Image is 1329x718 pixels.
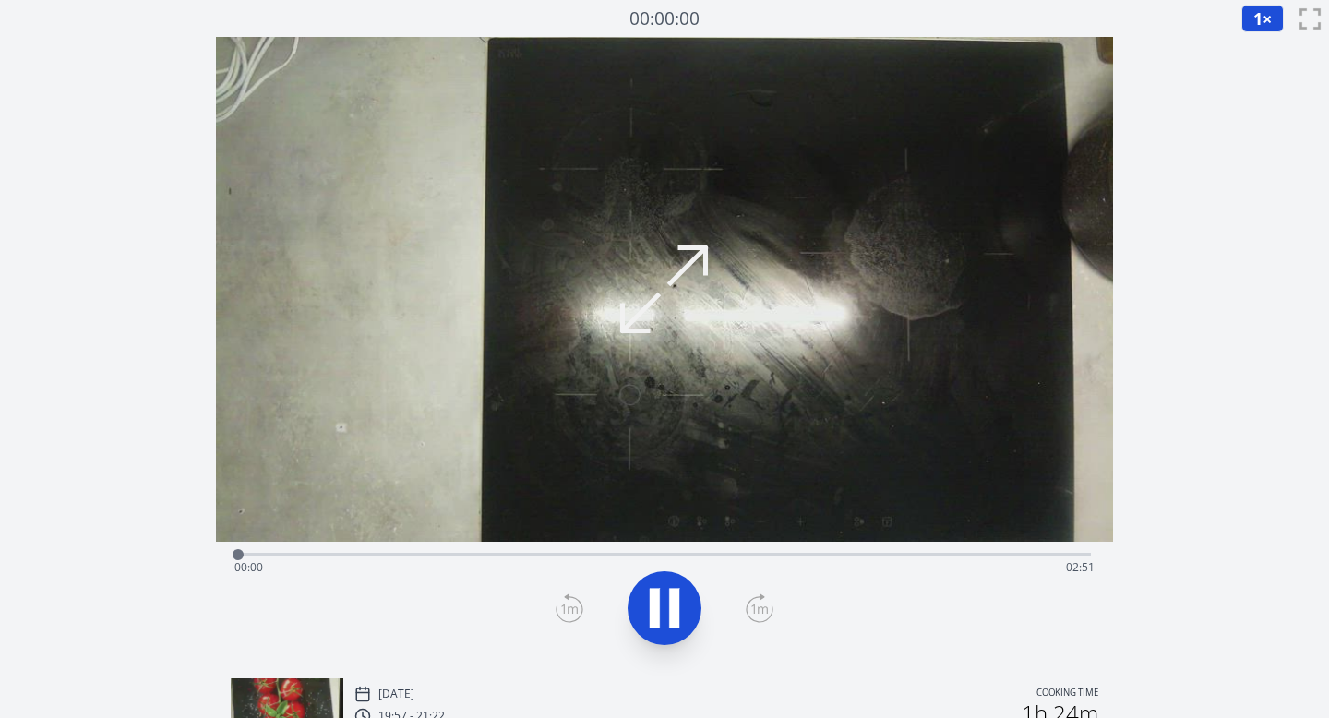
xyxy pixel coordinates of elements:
span: 1 [1253,7,1263,30]
p: Cooking time [1036,686,1098,702]
span: 02:51 [1066,559,1095,575]
a: 00:00:00 [629,6,700,32]
button: 1× [1241,5,1284,32]
p: [DATE] [378,687,414,701]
